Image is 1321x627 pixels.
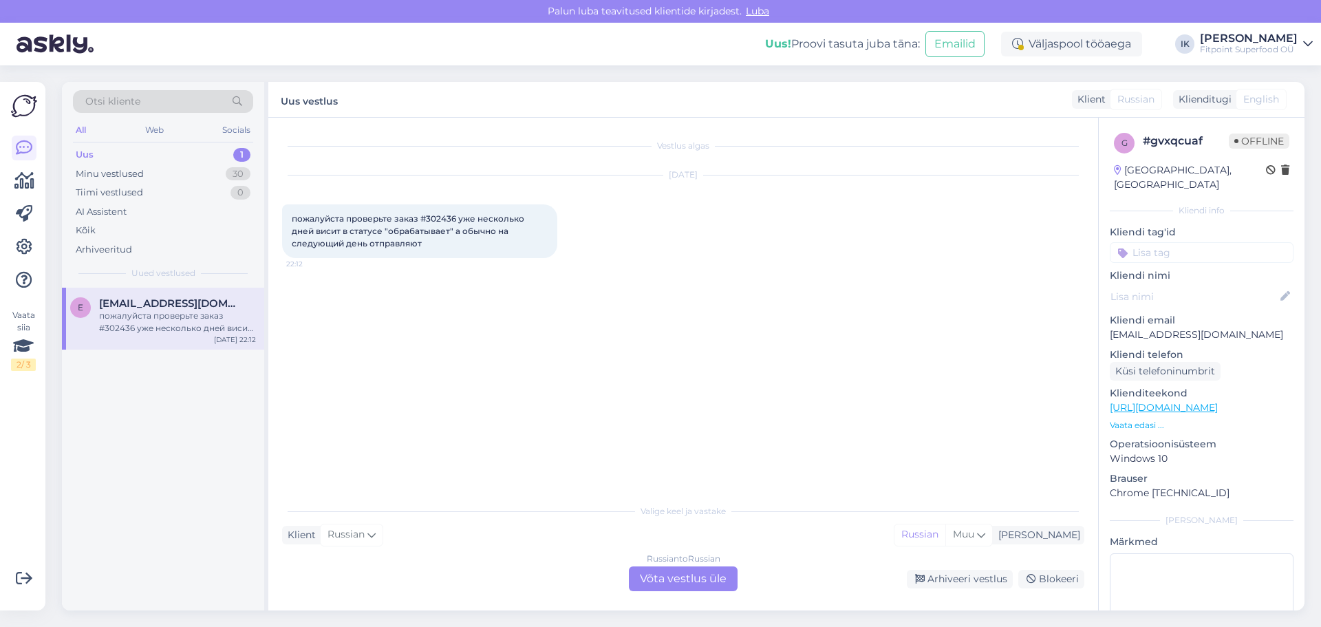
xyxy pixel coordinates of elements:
div: Russian to Russian [647,553,720,565]
span: English [1243,92,1279,107]
span: Luba [742,5,773,17]
p: Vaata edasi ... [1110,419,1293,432]
p: Märkmed [1110,535,1293,549]
div: [PERSON_NAME] [1200,33,1298,44]
div: [PERSON_NAME] [993,528,1080,542]
div: 1 [233,148,250,162]
div: Kliendi info [1110,204,1293,217]
div: 2 / 3 [11,359,36,371]
div: 30 [226,167,250,181]
div: Blokeeri [1018,570,1084,588]
div: [DATE] [282,169,1084,181]
div: Vestlus algas [282,140,1084,152]
span: e59006961@gmail.com [99,297,242,310]
p: [EMAIL_ADDRESS][DOMAIN_NAME] [1110,328,1293,342]
div: IK [1175,34,1194,54]
a: [URL][DOMAIN_NAME] [1110,401,1218,414]
div: Klient [1072,92,1106,107]
p: Kliendi tag'id [1110,225,1293,240]
span: Otsi kliente [85,94,140,109]
p: Operatsioonisüsteem [1110,437,1293,451]
span: Russian [1117,92,1154,107]
label: Uus vestlus [281,90,338,109]
span: 22:12 [286,259,338,269]
button: Emailid [925,31,985,57]
div: Vaata siia [11,309,36,371]
div: Võta vestlus üle [629,566,738,591]
b: Uus! [765,37,791,50]
div: Tiimi vestlused [76,186,143,200]
div: [PERSON_NAME] [1110,514,1293,527]
div: Socials [219,121,253,139]
span: e [78,302,83,312]
a: [PERSON_NAME]Fitpoint Superfood OÜ [1200,33,1313,55]
div: Väljaspool tööaega [1001,32,1142,56]
div: Valige keel ja vastake [282,505,1084,518]
p: Kliendi email [1110,313,1293,328]
div: Klient [282,528,316,542]
p: Kliendi nimi [1110,268,1293,283]
div: [DATE] 22:12 [214,334,256,345]
div: Küsi telefoninumbrit [1110,362,1221,381]
div: [GEOGRAPHIC_DATA], [GEOGRAPHIC_DATA] [1114,163,1266,192]
span: Russian [327,527,365,542]
div: Fitpoint Superfood OÜ [1200,44,1298,55]
span: g [1121,138,1128,148]
div: Proovi tasuta juba täna: [765,36,920,52]
p: Windows 10 [1110,451,1293,466]
span: Muu [953,528,974,540]
p: Chrome [TECHNICAL_ID] [1110,486,1293,500]
div: AI Assistent [76,205,127,219]
div: Russian [894,524,945,545]
div: # gvxqcuaf [1143,133,1229,149]
div: All [73,121,89,139]
div: пожалуйста проверьте заказ #302436 уже несколько дней висит в статусе "обрабатывает" а обычно на ... [99,310,256,334]
div: Arhiveeritud [76,243,132,257]
input: Lisa nimi [1110,289,1278,304]
span: Uued vestlused [131,267,195,279]
span: пожалуйста проверьте заказ #302436 уже несколько дней висит в статусе "обрабатывает" а обычно на ... [292,213,526,248]
span: Offline [1229,134,1289,149]
div: Klienditugi [1173,92,1232,107]
p: Klienditeekond [1110,386,1293,401]
p: Kliendi telefon [1110,348,1293,362]
div: Web [142,121,167,139]
div: Uus [76,148,94,162]
div: Arhiveeri vestlus [907,570,1013,588]
div: Minu vestlused [76,167,144,181]
p: Brauser [1110,471,1293,486]
div: Kõik [76,224,96,237]
input: Lisa tag [1110,242,1293,263]
img: Askly Logo [11,93,37,119]
div: 0 [230,186,250,200]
